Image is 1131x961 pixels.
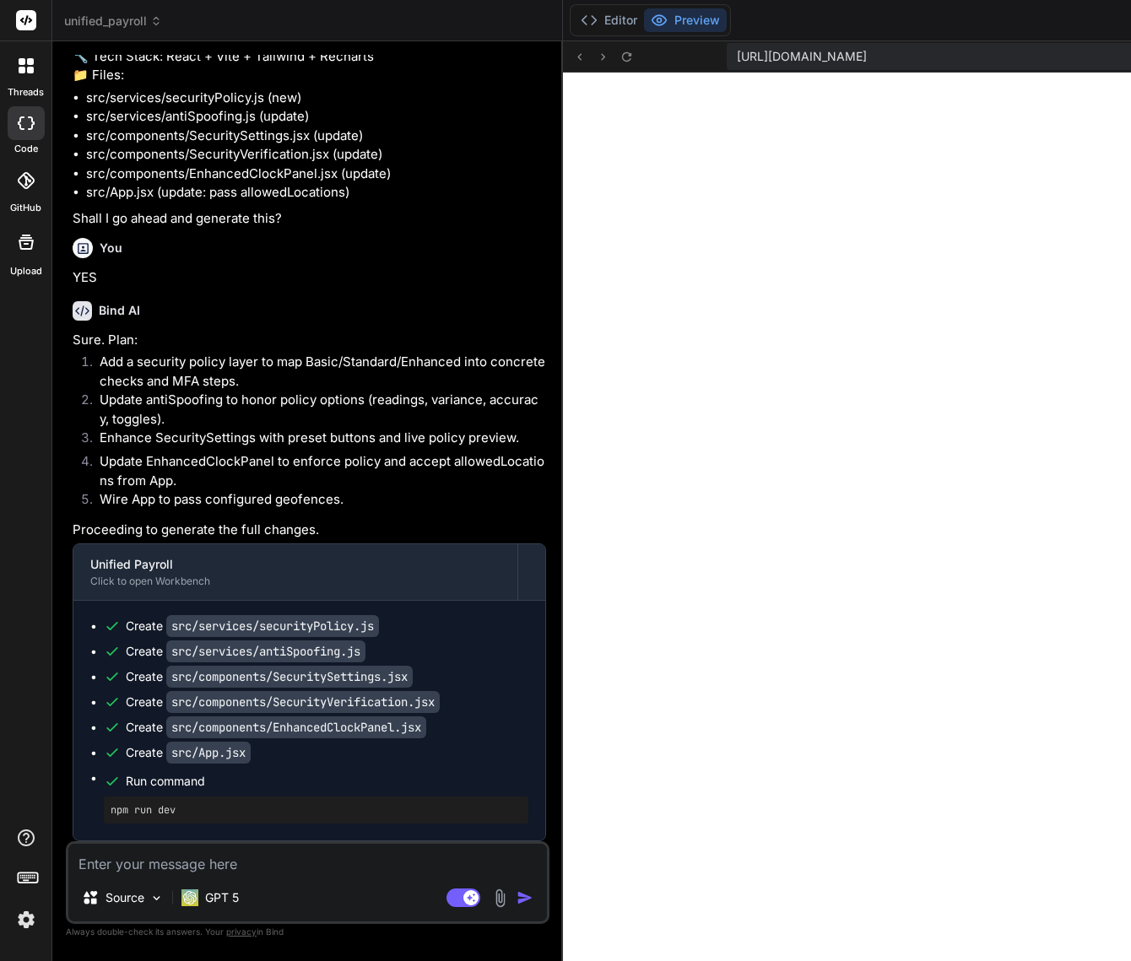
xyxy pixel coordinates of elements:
[86,353,546,391] li: Add a security policy layer to map Basic/Standard/Enhanced into concrete checks and MFA steps.
[73,331,546,350] p: Sure. Plan:
[737,48,867,65] span: [URL][DOMAIN_NAME]
[181,889,198,906] img: GPT 5
[166,716,426,738] code: src/components/EnhancedClockPanel.jsx
[86,165,546,184] li: src/components/EnhancedClockPanel.jsx (update)
[126,744,251,761] div: Create
[166,691,440,713] code: src/components/SecurityVerification.jsx
[126,618,379,634] div: Create
[126,719,426,736] div: Create
[99,302,140,319] h6: Bind AI
[86,127,546,146] li: src/components/SecuritySettings.jsx (update)
[126,694,440,710] div: Create
[166,742,251,764] code: src/App.jsx
[111,803,522,817] pre: npm run dev
[86,89,546,108] li: src/services/securityPolicy.js (new)
[12,905,41,934] img: settings
[14,142,38,156] label: code
[106,889,144,906] p: Source
[73,28,546,85] p: 🔹 Project: Unified Payroll 🔧 Tech Stack: React + Vite + Tailwind + Recharts 📁 Files:
[73,521,546,540] p: Proceeding to generate the full changes.
[126,668,413,685] div: Create
[8,85,44,100] label: threads
[166,666,413,688] code: src/components/SecuritySettings.jsx
[10,201,41,215] label: GitHub
[90,575,501,588] div: Click to open Workbench
[86,452,546,490] li: Update EnhancedClockPanel to enforce policy and accept allowedLocations from App.
[490,888,510,908] img: attachment
[86,107,546,127] li: src/services/antiSpoofing.js (update)
[166,640,365,662] code: src/services/antiSpoofing.js
[205,889,239,906] p: GPT 5
[126,773,528,790] span: Run command
[90,556,501,573] div: Unified Payroll
[226,926,257,937] span: privacy
[86,429,546,452] li: Enhance SecuritySettings with preset buttons and live policy preview.
[10,264,42,278] label: Upload
[86,183,546,202] li: src/App.jsx (update: pass allowedLocations)
[166,615,379,637] code: src/services/securityPolicy.js
[574,8,644,32] button: Editor
[86,490,546,514] li: Wire App to pass configured geofences.
[644,8,727,32] button: Preview
[73,544,517,600] button: Unified PayrollClick to open Workbench
[517,889,533,906] img: icon
[126,643,365,660] div: Create
[86,391,546,429] li: Update antiSpoofing to honor policy options (readings, variance, accuracy, toggles).
[66,924,549,940] p: Always double-check its answers. Your in Bind
[73,209,546,229] p: Shall I go ahead and generate this?
[149,891,164,905] img: Pick Models
[64,13,162,30] span: unified_payroll
[100,240,122,256] h6: You
[86,145,546,165] li: src/components/SecurityVerification.jsx (update)
[73,268,546,288] p: YES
